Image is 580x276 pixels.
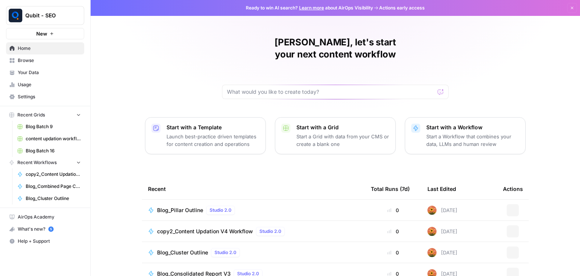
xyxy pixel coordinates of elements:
button: Help + Support [6,235,84,247]
div: [DATE] [427,206,457,215]
span: Usage [18,81,81,88]
a: copy2_Content Updation V4 Workflow [14,168,84,180]
a: content updation workflow [14,133,84,145]
span: New [36,30,47,37]
a: Settings [6,91,84,103]
div: 0 [371,249,415,256]
img: Qubit - SEO Logo [9,9,22,22]
div: [DATE] [427,227,457,236]
a: AirOps Academy [6,211,84,223]
text: 5 [50,227,52,231]
span: Qubit - SEO [25,12,71,19]
span: AirOps Academy [18,214,81,220]
span: Blog Batch 9 [26,123,81,130]
input: What would you like to create today? [227,88,435,96]
div: Total Runs (7d) [371,178,410,199]
div: 0 [371,206,415,214]
span: Studio 2.0 [210,207,231,214]
button: Start with a GridStart a Grid with data from your CMS or create a blank one [275,117,396,154]
a: Blog Batch 9 [14,121,84,133]
button: What's new? 5 [6,223,84,235]
span: Recent Workflows [17,159,57,166]
span: copy2_Content Updation V4 Workflow [157,228,253,235]
span: Actions early access [379,5,425,11]
button: New [6,28,84,39]
span: Blog_Pillar Outline [157,206,203,214]
span: Recent Grids [17,112,45,118]
a: Blog_Cluster OutlineStudio 2.0 [148,248,359,257]
span: Home [18,45,81,52]
a: Your Data [6,67,84,79]
span: Blog_Cluster Outline [157,249,208,256]
span: Your Data [18,69,81,76]
p: Start with a Template [167,124,259,131]
div: Actions [503,178,523,199]
h1: [PERSON_NAME], let's start your next content workflow [222,36,449,60]
p: Start with a Workflow [426,124,519,131]
img: 9q91i6o64dehxyyk3ewnz09i3rac [427,227,437,236]
a: copy2_Content Updation V4 WorkflowStudio 2.0 [148,227,359,236]
span: Blog_Cluster Outline [26,195,81,202]
span: copy2_Content Updation V4 Workflow [26,171,81,178]
div: What's new? [6,223,84,235]
a: Blog_Pillar OutlineStudio 2.0 [148,206,359,215]
p: Start with a Grid [296,124,389,131]
span: Studio 2.0 [214,249,236,256]
a: Browse [6,54,84,67]
span: Settings [18,93,81,100]
button: Start with a WorkflowStart a Workflow that combines your data, LLMs and human review [405,117,526,154]
span: Browse [18,57,81,64]
img: 9q91i6o64dehxyyk3ewnz09i3rac [427,248,437,257]
span: Ready to win AI search? about AirOps Visibility [246,5,373,11]
img: 9q91i6o64dehxyyk3ewnz09i3rac [427,206,437,215]
span: content updation workflow [26,135,81,142]
p: Launch best-practice driven templates for content creation and operations [167,133,259,148]
a: Home [6,42,84,54]
a: Blog_Cluster Outline [14,192,84,205]
button: Workspace: Qubit - SEO [6,6,84,25]
div: Recent [148,178,359,199]
button: Start with a TemplateLaunch best-practice driven templates for content creation and operations [145,117,266,154]
button: Recent Grids [6,109,84,121]
a: Blog Batch 16 [14,145,84,157]
span: Blog_Combined Page Content analysis v2 [26,183,81,190]
p: Start a Workflow that combines your data, LLMs and human review [426,133,519,148]
a: Learn more [299,5,324,11]
a: Blog_Combined Page Content analysis v2 [14,180,84,192]
span: Studio 2.0 [259,228,281,235]
span: Blog Batch 16 [26,147,81,154]
span: Help + Support [18,238,81,245]
a: 5 [48,226,54,232]
button: Recent Workflows [6,157,84,168]
p: Start a Grid with data from your CMS or create a blank one [296,133,389,148]
a: Usage [6,79,84,91]
div: 0 [371,228,415,235]
div: [DATE] [427,248,457,257]
div: Last Edited [427,178,456,199]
